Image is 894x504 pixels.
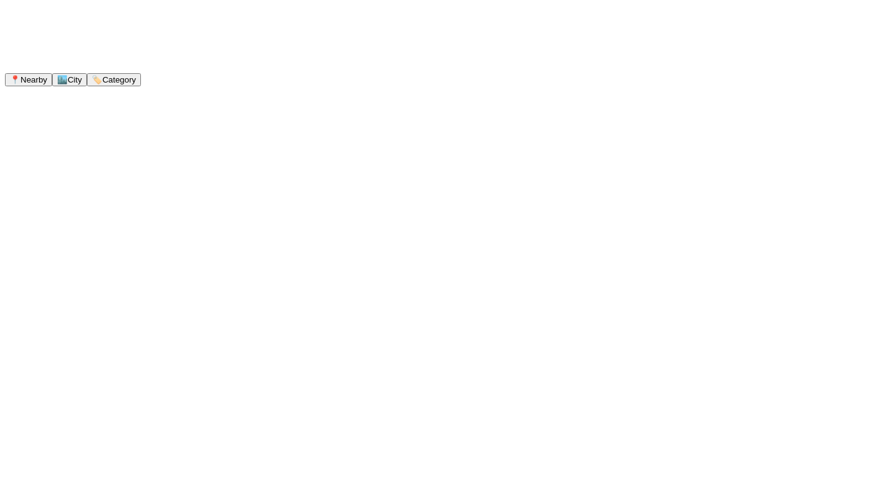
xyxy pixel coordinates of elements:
button: 🏷️Category [87,73,141,86]
span: Category [102,75,136,84]
span: City [68,75,82,84]
span: 🏙️ [57,75,68,84]
span: 📍 [10,75,20,84]
button: 📍Nearby [5,73,52,86]
span: Nearby [20,75,47,84]
button: 🏙️City [52,73,87,86]
span: 🏷️ [92,75,102,84]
